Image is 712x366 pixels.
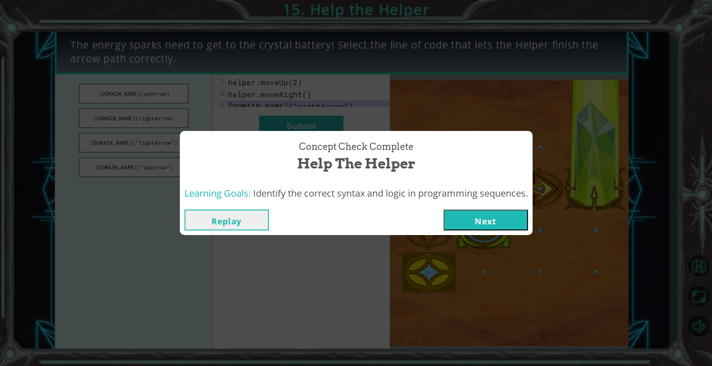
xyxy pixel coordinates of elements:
[184,187,251,199] span: Learning Goals:
[444,210,528,230] button: Next
[299,140,413,154] span: Concept Check Complete
[297,154,415,174] span: Help the Helper
[184,210,269,230] button: Replay
[253,187,528,199] span: Identify the correct syntax and logic in programming sequences.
